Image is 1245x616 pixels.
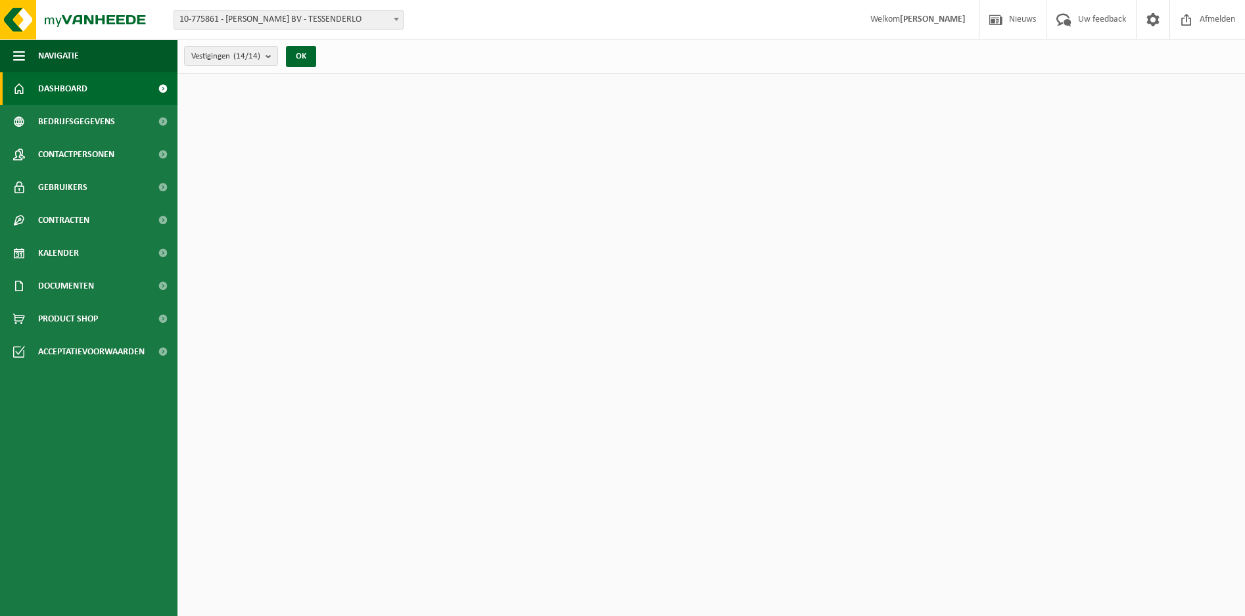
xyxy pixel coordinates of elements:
[38,270,94,302] span: Documenten
[38,39,79,72] span: Navigatie
[900,14,966,24] strong: [PERSON_NAME]
[38,302,98,335] span: Product Shop
[191,47,260,66] span: Vestigingen
[174,11,403,29] span: 10-775861 - YVES MAES BV - TESSENDERLO
[38,335,145,368] span: Acceptatievoorwaarden
[184,46,278,66] button: Vestigingen(14/14)
[38,105,115,138] span: Bedrijfsgegevens
[38,138,114,171] span: Contactpersonen
[38,237,79,270] span: Kalender
[286,46,316,67] button: OK
[38,72,87,105] span: Dashboard
[38,171,87,204] span: Gebruikers
[174,10,404,30] span: 10-775861 - YVES MAES BV - TESSENDERLO
[233,52,260,60] count: (14/14)
[38,204,89,237] span: Contracten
